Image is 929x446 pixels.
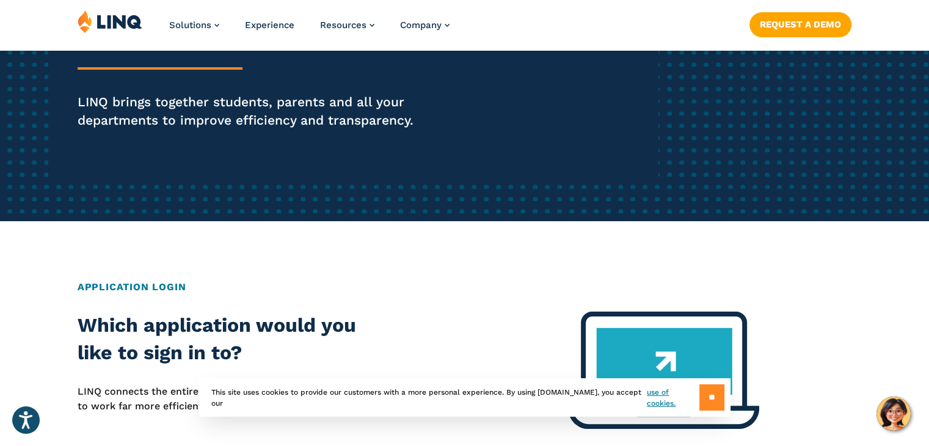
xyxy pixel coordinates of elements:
p: LINQ connects the entire K‑12 community, helping your district to work far more efficiently. [78,384,387,414]
img: LINQ | K‑12 Software [78,10,142,33]
nav: Button Navigation [749,10,851,37]
span: Company [400,20,442,31]
a: Request a Demo [749,12,851,37]
a: Solutions [169,20,219,31]
a: Company [400,20,450,31]
nav: Primary Navigation [169,10,450,50]
span: Resources [320,20,366,31]
span: Solutions [169,20,211,31]
p: LINQ brings together students, parents and all your departments to improve efficiency and transpa... [78,93,435,130]
div: This site uses cookies to provide our customers with a more personal experience. By using [DOMAIN... [199,378,730,417]
a: use of cookies. [647,387,699,409]
h2: Which application would you like to sign in to? [78,312,387,367]
h2: Application Login [78,280,851,294]
a: Experience [245,20,294,31]
a: Resources [320,20,374,31]
button: Hello, have a question? Let’s chat. [876,397,911,431]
